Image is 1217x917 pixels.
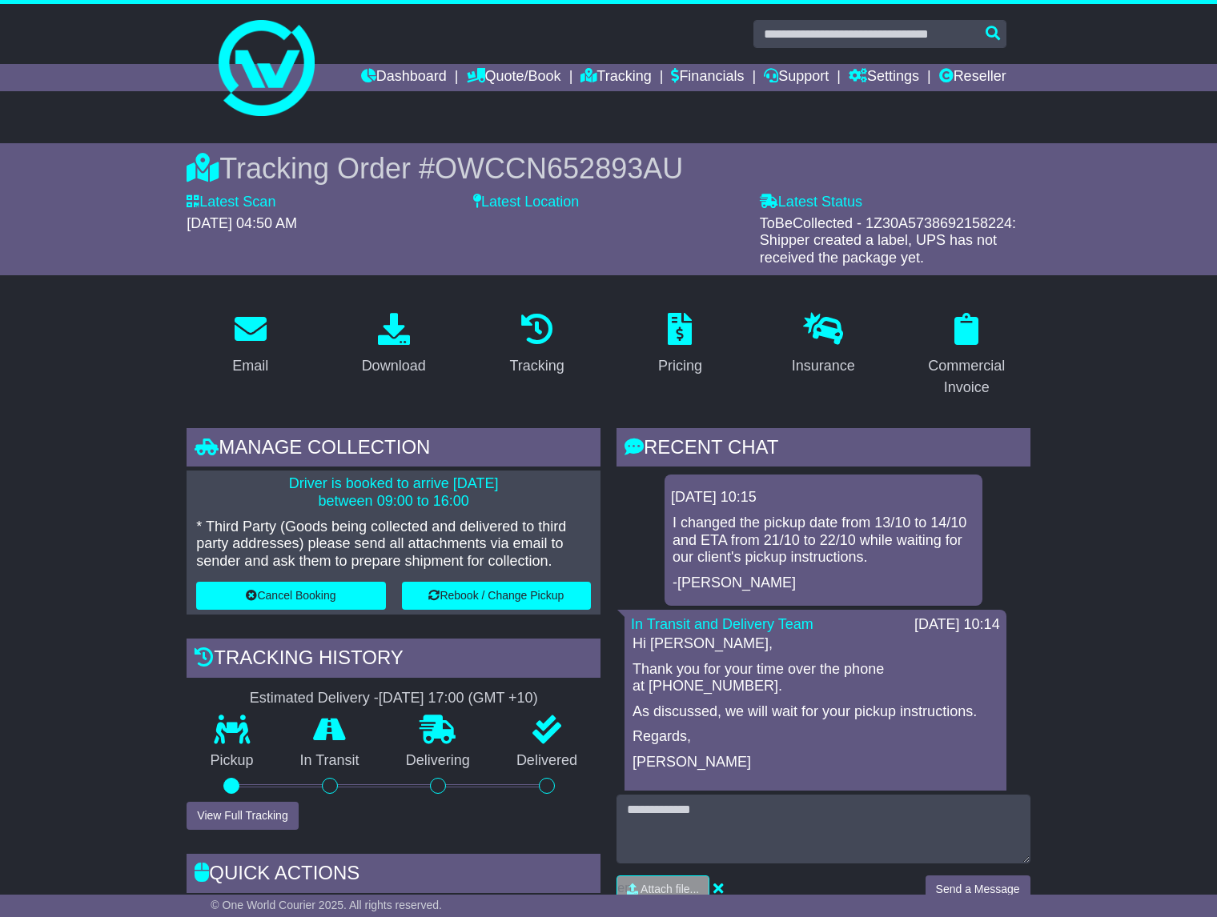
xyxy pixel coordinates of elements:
p: In Transit [276,752,382,770]
a: Email [222,307,279,382]
div: Tracking history [187,639,600,682]
p: As discussed, we will wait for your pickup instructions. [633,703,998,721]
span: ToBeCollected - 1Z30A5738692158224: Shipper created a label, UPS has not received the package yet. [760,215,1016,266]
div: Insurance [792,355,855,377]
a: Insurance [781,307,866,382]
p: Pickup [187,752,276,770]
span: [DATE] 04:50 AM [187,215,297,231]
a: Download [351,307,436,382]
div: [DATE] 10:14 [914,616,1000,634]
div: Tracking Order # [187,151,1030,186]
label: Latest Location [473,194,579,211]
div: [DATE] 10:15 [671,489,976,507]
a: Pricing [648,307,713,382]
a: Dashboard [361,64,447,91]
a: Support [764,64,829,91]
p: Driver is booked to arrive [DATE] between 09:00 to 16:00 [196,475,591,510]
button: Send a Message [926,875,1030,903]
p: Hi [PERSON_NAME], [633,635,998,653]
div: [DATE] 17:00 (GMT +10) [379,690,538,707]
div: Tracking [509,355,564,377]
div: Pricing [658,355,702,377]
span: © One World Courier 2025. All rights reserved. [211,899,442,911]
p: -[PERSON_NAME] [673,575,974,592]
p: Regards, [633,728,998,746]
label: Latest Scan [187,194,275,211]
a: Settings [849,64,919,91]
a: Tracking [499,307,574,382]
div: Download [362,355,426,377]
p: Delivering [383,752,493,770]
button: Cancel Booking [196,582,385,610]
a: Reseller [939,64,1006,91]
p: I changed the pickup date from 13/10 to 14/10 and ETA from 21/10 to 22/10 while waiting for our c... [673,515,974,567]
p: Delivered [493,752,600,770]
div: Commercial Invoice [914,355,1020,398]
a: Commercial Invoice [903,307,1030,404]
div: RECENT CHAT [617,428,1030,471]
button: Rebook / Change Pickup [402,582,591,610]
div: Quick Actions [187,854,600,897]
p: Thank you for your time over the phone at [PHONE_NUMBER]. [633,661,998,695]
a: Financials [671,64,744,91]
div: Email [232,355,268,377]
p: [PERSON_NAME] [633,754,998,771]
a: Tracking [580,64,651,91]
div: Manage collection [187,428,600,471]
button: View Full Tracking [187,802,298,830]
span: OWCCN652893AU [435,152,683,185]
div: Estimated Delivery - [187,690,600,707]
a: Quote/Book [467,64,561,91]
a: In Transit and Delivery Team [631,616,813,632]
label: Latest Status [760,194,862,211]
p: * Third Party (Goods being collected and delivered to third party addresses) please send all atta... [196,519,591,571]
